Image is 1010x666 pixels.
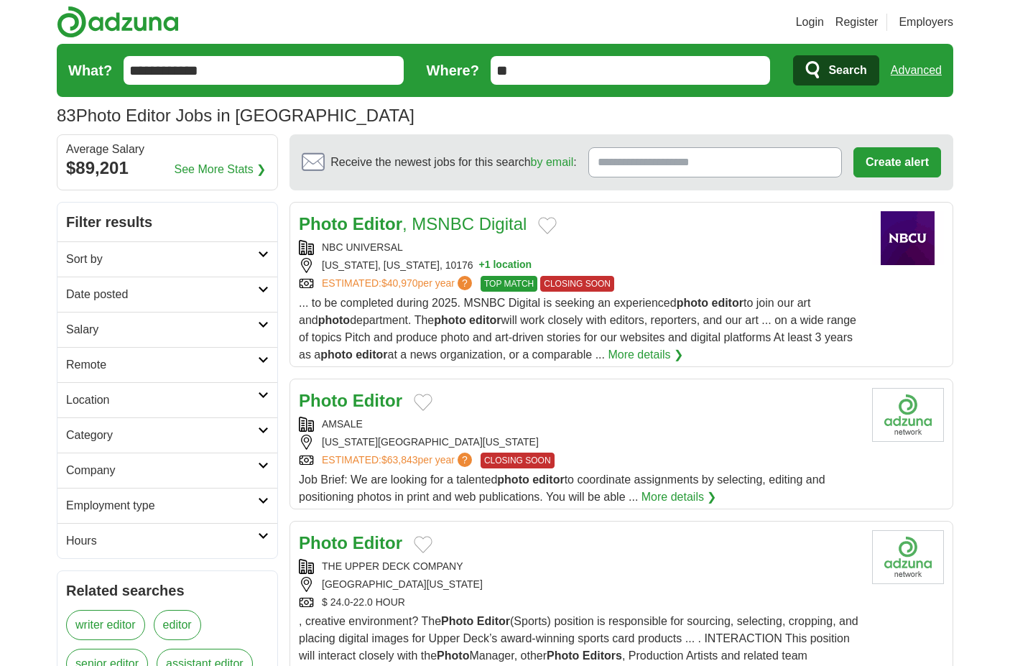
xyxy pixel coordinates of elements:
[299,577,861,592] div: [GEOGRAPHIC_DATA][US_STATE]
[57,382,277,417] a: Location
[318,314,350,326] strong: photo
[66,497,258,514] h2: Employment type
[469,314,501,326] strong: editor
[796,14,824,31] a: Login
[299,417,861,432] div: AMSALE
[481,453,555,468] span: CLOSING SOON
[497,473,529,486] strong: photo
[299,435,861,450] div: [US_STATE][GEOGRAPHIC_DATA][US_STATE]
[853,147,941,177] button: Create alert
[872,388,944,442] img: Company logo
[828,56,866,85] span: Search
[414,394,432,411] button: Add to favorite jobs
[66,427,258,444] h2: Category
[458,453,472,467] span: ?
[608,346,683,364] a: More details ❯
[381,454,418,466] span: $63,843
[57,241,277,277] a: Sort by
[872,211,944,265] img: NBC Universal logo
[540,276,614,292] span: CLOSING SOON
[299,391,348,410] strong: Photo
[57,417,277,453] a: Category
[353,533,402,552] strong: Editor
[330,154,576,171] span: Receive the newest jobs for this search :
[353,391,402,410] strong: Editor
[835,14,879,31] a: Register
[477,615,510,627] strong: Editor
[66,144,269,155] div: Average Salary
[175,161,267,178] a: See More Stats ❯
[322,241,403,253] a: NBC UNIVERSAL
[66,392,258,409] h2: Location
[427,60,479,81] label: Where?
[356,348,387,361] strong: editor
[66,155,269,181] div: $89,201
[299,533,402,552] a: Photo Editor
[532,473,564,486] strong: editor
[299,214,348,233] strong: Photo
[57,347,277,382] a: Remote
[66,532,258,550] h2: Hours
[322,453,475,468] a: ESTIMATED:$63,843per year?
[57,106,414,125] h1: Photo Editor Jobs in [GEOGRAPHIC_DATA]
[299,559,861,574] div: THE UPPER DECK COMPANY
[299,595,861,610] div: $ 24.0-22.0 HOUR
[57,6,179,38] img: Adzuna logo
[320,348,352,361] strong: photo
[891,56,942,85] a: Advanced
[434,314,465,326] strong: photo
[299,391,402,410] a: Photo Editor
[547,649,579,662] strong: Photo
[458,276,472,290] span: ?
[793,55,879,85] button: Search
[414,536,432,553] button: Add to favorite jobs
[299,297,856,361] span: ... to be completed during 2025. MSNBC Digital is seeking an experienced to join our art and depa...
[583,649,622,662] strong: Editors
[899,14,953,31] a: Employers
[66,462,258,479] h2: Company
[712,297,743,309] strong: editor
[66,286,258,303] h2: Date posted
[66,610,145,640] a: writer editor
[66,580,269,601] h2: Related searches
[677,297,708,309] strong: photo
[299,258,861,273] div: [US_STATE], [US_STATE], 10176
[68,60,112,81] label: What?
[479,258,485,273] span: +
[441,615,473,627] strong: Photo
[57,103,76,129] span: 83
[531,156,574,168] a: by email
[299,533,348,552] strong: Photo
[154,610,201,640] a: editor
[57,277,277,312] a: Date posted
[479,258,532,273] button: +1 location
[299,473,825,503] span: Job Brief: We are looking for a talented to coordinate assignments by selecting, editing and posi...
[299,214,527,233] a: Photo Editor, MSNBC Digital
[872,530,944,584] img: Company logo
[538,217,557,234] button: Add to favorite jobs
[57,488,277,523] a: Employment type
[66,356,258,374] h2: Remote
[57,312,277,347] a: Salary
[57,203,277,241] h2: Filter results
[57,523,277,558] a: Hours
[66,251,258,268] h2: Sort by
[57,453,277,488] a: Company
[66,321,258,338] h2: Salary
[437,649,469,662] strong: Photo
[322,276,475,292] a: ESTIMATED:$40,970per year?
[353,214,402,233] strong: Editor
[641,489,717,506] a: More details ❯
[381,277,418,289] span: $40,970
[481,276,537,292] span: TOP MATCH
